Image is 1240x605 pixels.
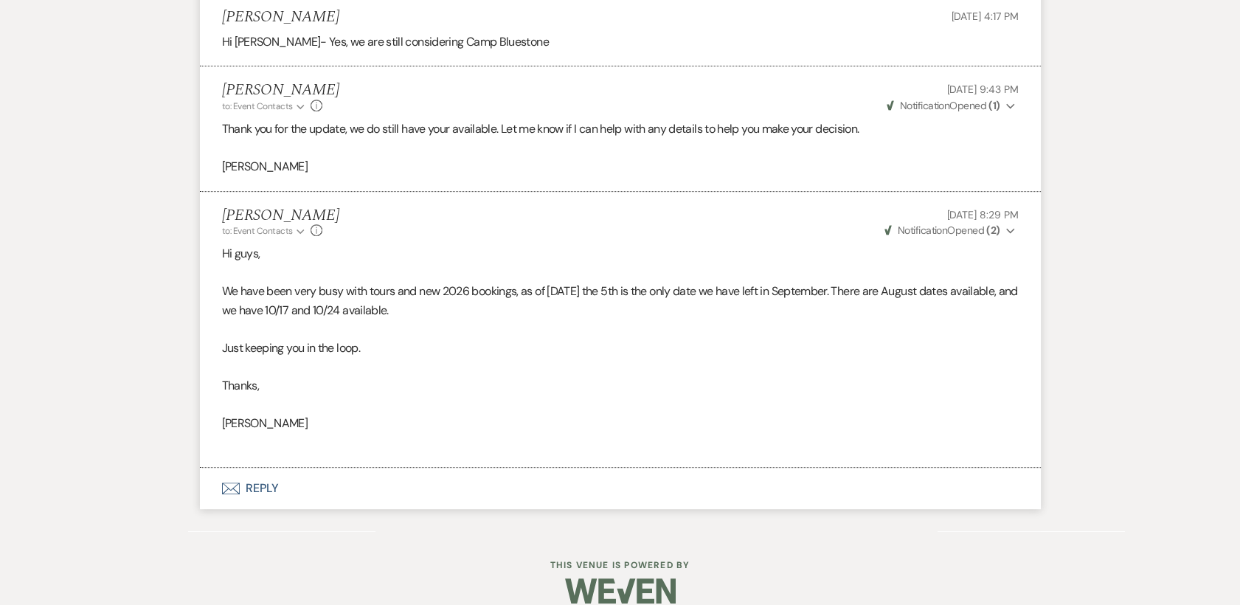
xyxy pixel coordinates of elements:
[222,157,1019,176] p: [PERSON_NAME]
[222,207,339,225] h5: [PERSON_NAME]
[946,83,1018,96] span: [DATE] 9:43 PM
[222,339,1019,358] p: Just keeping you in the loop.
[222,32,1019,52] div: Hi [PERSON_NAME]- Yes, we are still considering Camp Bluestone
[222,414,1019,433] p: [PERSON_NAME]
[222,100,293,112] span: to: Event Contacts
[222,81,339,100] h5: [PERSON_NAME]
[887,99,1000,112] span: Opened
[222,244,1019,263] p: Hi guys,
[884,224,1000,237] span: Opened
[951,10,1018,23] span: [DATE] 4:17 PM
[222,100,307,113] button: to: Event Contacts
[222,8,339,27] h5: [PERSON_NAME]
[222,282,1019,319] p: We have been very busy with tours and new 2026 bookings, as of [DATE] the 5th is the only date we...
[946,208,1018,221] span: [DATE] 8:29 PM
[200,468,1041,509] button: Reply
[222,376,1019,395] p: Thanks,
[898,224,947,237] span: Notification
[986,224,1000,237] strong: ( 2 )
[884,98,1019,114] button: NotificationOpened (1)
[222,225,293,237] span: to: Event Contacts
[222,120,1019,139] p: Thank you for the update, we do still have your available. Let me know if I can help with any det...
[882,223,1019,238] button: NotificationOpened (2)
[222,224,307,238] button: to: Event Contacts
[900,99,949,112] span: Notification
[988,99,1000,112] strong: ( 1 )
